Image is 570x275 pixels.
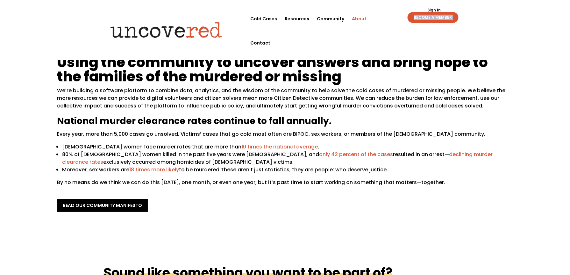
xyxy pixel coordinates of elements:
img: Uncovered logo [105,17,228,42]
a: Community [317,7,344,31]
span: Moreover, sex workers are to be murdered. [62,166,221,173]
span: By no means do we think we can do this [DATE], one month, or even one year, but it’s past time to... [57,179,445,186]
span: 80% of [DEMOGRAPHIC_DATA] women killed in the past five years were [DEMOGRAPHIC_DATA], and result... [62,151,493,166]
a: 10 times the national average [241,143,318,150]
p: We’re building a software platform to combine data, analytics, and the wisdom of the community to... [57,87,513,115]
a: 18 times more likely [129,166,179,173]
a: declining murder clearance rates [62,151,493,166]
a: Sign In [424,8,445,12]
a: read our community manifesto [57,199,148,212]
a: Resources [285,7,309,31]
a: Cold Cases [250,7,277,31]
a: only 42 percent of the cases [319,151,393,158]
span: National murder clearance rates continue to fall annually. [57,115,331,127]
span: [DEMOGRAPHIC_DATA] women face murder rates that are more than . [62,143,319,150]
h1: Using the community to uncover answers and bring hope to the families of the murdered or missing [57,55,513,87]
a: About [352,7,367,31]
a: BECOME A MEMBER [408,12,459,23]
span: These aren’t just statistics, they are people: who deserve justice. [221,166,388,173]
a: Contact [250,31,270,55]
span: Every year, more than 5,000 cases go unsolved. Victims’ cases that go cold most often are BIPOC, ... [57,130,486,138]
